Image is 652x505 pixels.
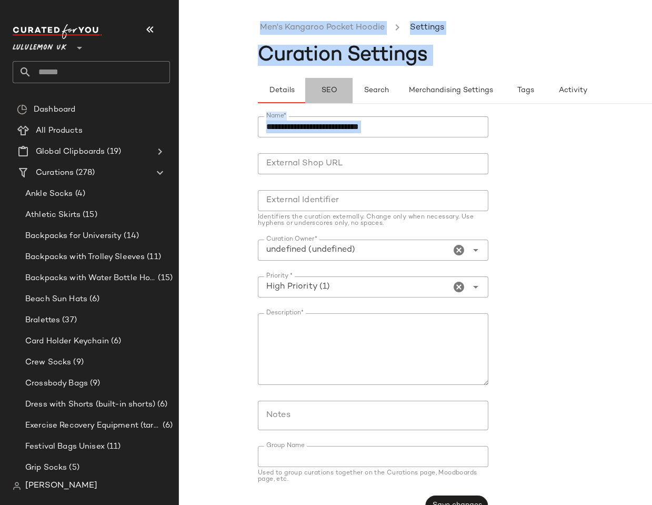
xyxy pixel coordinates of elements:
span: (15) [156,272,173,284]
span: Ankle Socks [25,188,73,200]
span: (9) [71,357,83,369]
img: cfy_white_logo.C9jOOHJF.svg [13,24,102,39]
span: (5) [67,462,79,474]
span: (6) [155,399,167,411]
span: Bralettes [25,314,60,326]
span: Lululemon UK [13,36,67,55]
span: (11) [145,251,161,263]
span: All Products [36,125,83,137]
span: Backpacks with Trolley Sleeves [25,251,145,263]
img: svg%3e [13,482,21,490]
span: Grip Socks [25,462,67,474]
span: Crossbody Bags [25,378,88,390]
span: (19) [105,146,121,158]
span: Curations [36,167,74,179]
span: Beach Sun Hats [25,293,87,305]
span: Dashboard [34,104,75,116]
span: Athletic Skirts [25,209,81,221]
span: Dress with Shorts (built-in shorts) [25,399,155,411]
span: (14) [122,230,139,242]
div: Identifiers the curation externally. Change only when necessary. Use hyphens or underscores only,... [258,214,488,227]
li: Settings [408,21,446,35]
span: SEO [320,86,337,95]
span: (4) [73,188,85,200]
i: Open [469,244,482,256]
span: (11) [105,441,121,453]
span: (6) [109,335,121,348]
span: (278) [74,167,95,179]
a: Men's Kangaroo Pocket Hoodie​ [260,21,385,35]
span: Backpacks for University [25,230,122,242]
span: (37) [60,314,77,326]
span: Festival Bags Unisex [25,441,105,453]
span: Search [364,86,389,95]
span: (6) [161,420,173,432]
img: svg%3e [17,104,27,115]
span: Global Clipboards [36,146,105,158]
span: Card Holder Keychain [25,335,109,348]
span: Merchandising Settings [408,86,493,95]
span: Activity [558,86,587,95]
span: [PERSON_NAME] [25,480,97,492]
span: Tags [517,86,534,95]
div: Used to group curations together on the Curations page, Moodboards page, etc. [258,470,488,483]
span: (15) [81,209,97,221]
span: Details [268,86,294,95]
span: Crew Socks [25,357,71,369]
i: Open [469,281,482,293]
span: Backpacks with Water Bottle Holder [25,272,156,284]
i: Clear Priority * [453,281,465,293]
i: Clear Curation Owner* [453,244,465,256]
span: Exercise Recovery Equipment (target mobility + muscle recovery equipment) [25,420,161,432]
span: (6) [87,293,99,305]
span: Curation Settings [258,45,428,66]
span: (9) [88,378,100,390]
